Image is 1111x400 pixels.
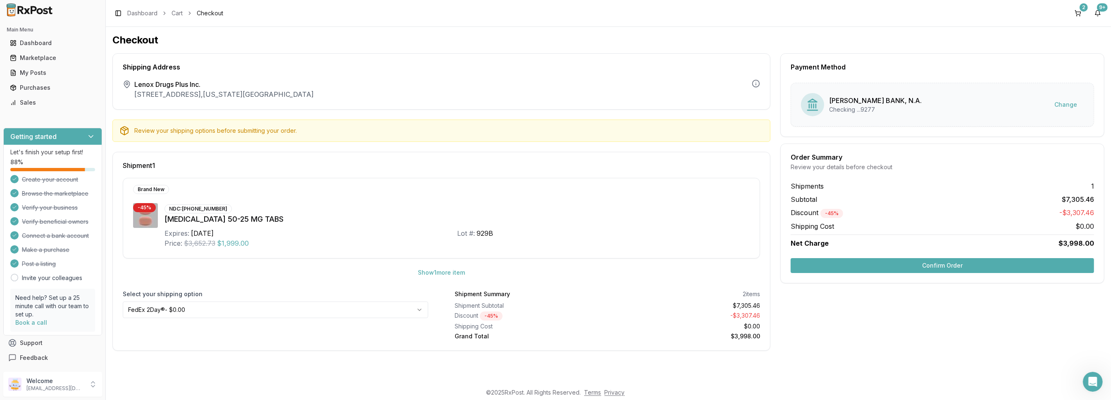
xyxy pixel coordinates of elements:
div: Review your shipping options before submitting your order. [134,127,763,135]
img: User avatar [8,378,21,391]
span: $7,305.46 [1062,194,1094,204]
label: Select your shipping option [123,290,428,298]
div: [DATE] [191,228,214,238]
a: My Posts [7,65,99,80]
button: Dashboard [3,36,102,50]
div: Payment Method [791,64,1094,70]
span: Verify your business [22,204,78,212]
a: Marketplace [7,50,99,65]
span: Lenox Drugs Plus Inc. [134,79,314,89]
div: My Posts [10,69,95,77]
span: Verify beneficial owners [22,218,88,226]
a: Invite your colleagues [22,274,82,282]
a: Terms [584,389,601,396]
div: Brand New [133,185,169,194]
div: Shipment Summary [455,290,510,298]
span: $0.00 [1075,221,1094,231]
button: Purchases [3,81,102,94]
h3: Getting started [10,132,57,141]
div: Shipping Address [123,64,760,70]
button: Marketplace [3,51,102,65]
button: 2 [1071,7,1085,20]
button: Support [3,335,102,350]
span: Net Charge [791,239,829,247]
span: Checkout [197,9,223,17]
span: Subtotal [791,194,817,204]
div: Sales [10,98,95,107]
div: 2 items [743,290,760,298]
div: 929B [477,228,493,238]
span: Shipments [791,181,824,191]
span: Post a listing [22,260,56,268]
div: - 45 % [133,203,156,212]
a: Dashboard [127,9,157,17]
nav: breadcrumb [127,9,223,17]
span: Feedback [20,354,48,362]
div: NDC: [PHONE_NUMBER] [165,204,232,213]
div: Shipping Cost [455,322,604,331]
h2: Main Menu [7,26,99,33]
button: Sales [3,96,102,109]
div: $3,998.00 [611,332,761,340]
span: Shipment 1 [123,162,155,169]
iframe: Intercom live chat [1083,372,1103,392]
p: [STREET_ADDRESS] , [US_STATE][GEOGRAPHIC_DATA] [134,89,314,99]
div: 9+ [1097,3,1108,12]
p: Welcome [26,377,84,385]
div: Order Summary [791,154,1094,160]
img: Juluca 50-25 MG TABS [133,203,158,228]
span: Discount [791,208,843,217]
span: Browse the marketplace [22,189,88,198]
span: $3,998.00 [1059,238,1094,248]
div: Shipment Subtotal [455,302,604,310]
div: Marketplace [10,54,95,62]
p: Need help? Set up a 25 minute call with our team to set up. [15,294,90,319]
div: $0.00 [611,322,761,331]
a: Cart [172,9,183,17]
span: Shipping Cost [791,221,834,231]
button: Show1more item [411,265,472,280]
a: Dashboard [7,36,99,50]
span: -$3,307.46 [1059,208,1094,218]
div: Expires: [165,228,189,238]
span: 88 % [10,158,23,166]
a: Purchases [7,80,99,95]
div: - 45 % [820,209,843,218]
button: 9+ [1091,7,1104,20]
button: Change [1048,97,1084,112]
a: Sales [7,95,99,110]
button: My Posts [3,66,102,79]
p: Let's finish your setup first! [10,148,95,156]
div: Lot #: [457,228,475,238]
div: - $3,307.46 [611,311,761,321]
div: Grand Total [455,332,604,340]
div: Discount [455,311,604,321]
img: RxPost Logo [3,3,56,17]
div: $7,305.46 [611,302,761,310]
div: Checking ...9277 [829,105,922,114]
a: Privacy [605,389,625,396]
div: Purchases [10,84,95,92]
h1: Checkout [112,34,1104,47]
button: Confirm Order [791,258,1094,273]
div: 2 [1080,3,1088,12]
div: Review your details before checkout [791,163,1094,171]
span: 1 [1091,181,1094,191]
p: [EMAIL_ADDRESS][DOMAIN_NAME] [26,385,84,392]
span: Connect a bank account [22,232,89,240]
span: Create your account [22,175,78,184]
button: Feedback [3,350,102,365]
div: Price: [165,238,182,248]
a: Book a call [15,319,47,326]
div: - 45 % [480,311,503,321]
span: Make a purchase [22,246,69,254]
span: $1,999.00 [217,238,249,248]
div: [PERSON_NAME] BANK, N.A. [829,96,922,105]
div: [MEDICAL_DATA] 50-25 MG TABS [165,213,750,225]
div: Dashboard [10,39,95,47]
span: $3,652.73 [184,238,215,248]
